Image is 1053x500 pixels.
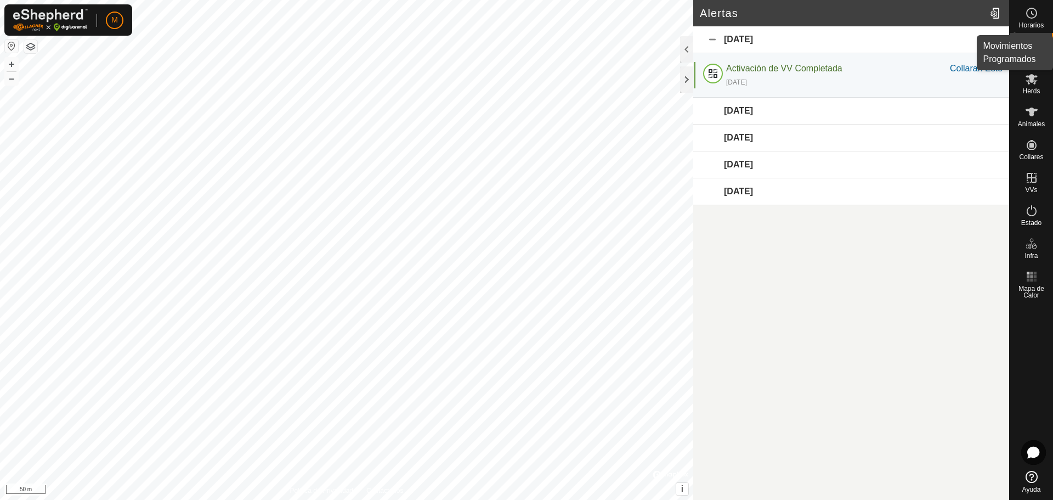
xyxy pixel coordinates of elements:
[290,486,353,496] a: Política de Privacidad
[1024,252,1038,259] span: Infra
[1019,154,1043,160] span: Collares
[693,178,1009,205] div: [DATE]
[1021,55,1041,61] span: Alertas
[5,40,18,53] button: Restablecer Mapa
[5,72,18,85] button: –
[1022,486,1041,493] span: Ayuda
[726,64,842,73] span: Activación de VV Completada
[24,40,37,53] button: Capas del Mapa
[1019,22,1044,29] span: Horarios
[676,483,688,495] button: i
[111,14,118,26] span: M
[366,486,403,496] a: Contáctenos
[950,62,1003,75] div: Collaran Este
[693,26,1009,53] div: [DATE]
[1025,187,1037,193] span: VVs
[1012,285,1050,299] span: Mapa de Calor
[693,125,1009,151] div: [DATE]
[693,151,1009,178] div: [DATE]
[726,77,747,87] div: [DATE]
[5,58,18,71] button: +
[693,98,1009,125] div: [DATE]
[13,9,88,31] img: Logo Gallagher
[681,484,683,493] span: i
[1018,121,1045,127] span: Animales
[1010,467,1053,497] a: Ayuda
[700,7,986,20] h2: Alertas
[1022,88,1040,94] span: Herds
[1021,220,1041,226] span: Estado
